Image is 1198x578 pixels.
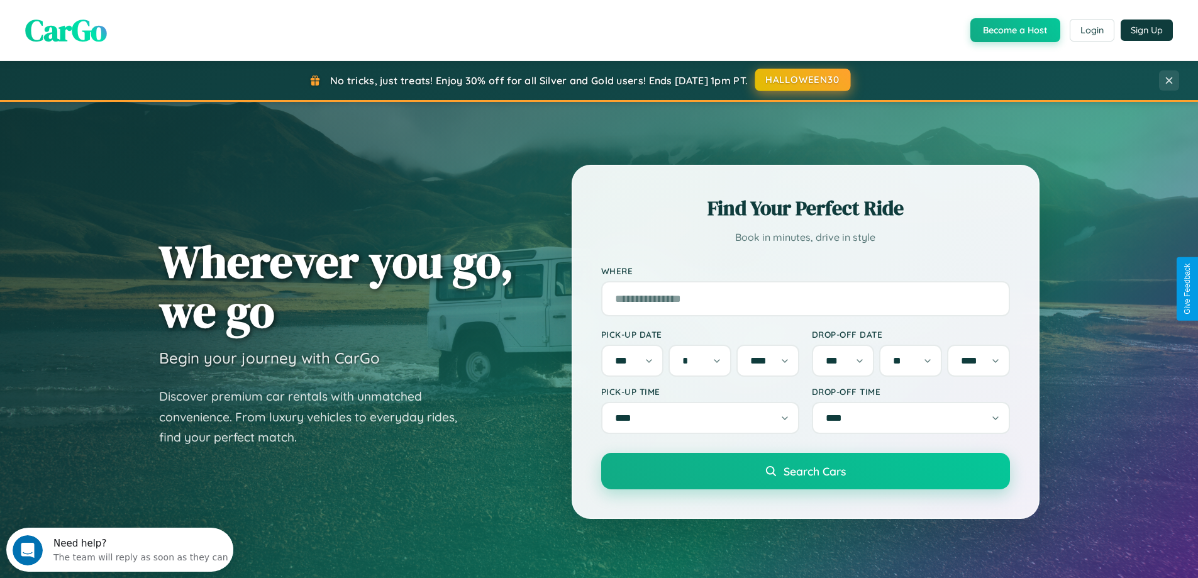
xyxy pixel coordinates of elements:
[1183,264,1192,314] div: Give Feedback
[25,9,107,51] span: CarGo
[159,348,380,367] h3: Begin your journey with CarGo
[601,386,799,397] label: Pick-up Time
[13,535,43,565] iframe: Intercom live chat
[601,194,1010,222] h2: Find Your Perfect Ride
[601,228,1010,247] p: Book in minutes, drive in style
[970,18,1060,42] button: Become a Host
[159,386,474,448] p: Discover premium car rentals with unmatched convenience. From luxury vehicles to everyday rides, ...
[812,329,1010,340] label: Drop-off Date
[330,74,748,87] span: No tricks, just treats! Enjoy 30% off for all Silver and Gold users! Ends [DATE] 1pm PT.
[6,528,233,572] iframe: Intercom live chat discovery launcher
[601,329,799,340] label: Pick-up Date
[755,69,851,91] button: HALLOWEEN30
[47,11,222,21] div: Need help?
[784,464,846,478] span: Search Cars
[601,265,1010,276] label: Where
[1121,19,1173,41] button: Sign Up
[47,21,222,34] div: The team will reply as soon as they can
[812,386,1010,397] label: Drop-off Time
[159,236,514,336] h1: Wherever you go, we go
[5,5,234,40] div: Open Intercom Messenger
[601,453,1010,489] button: Search Cars
[1070,19,1114,42] button: Login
